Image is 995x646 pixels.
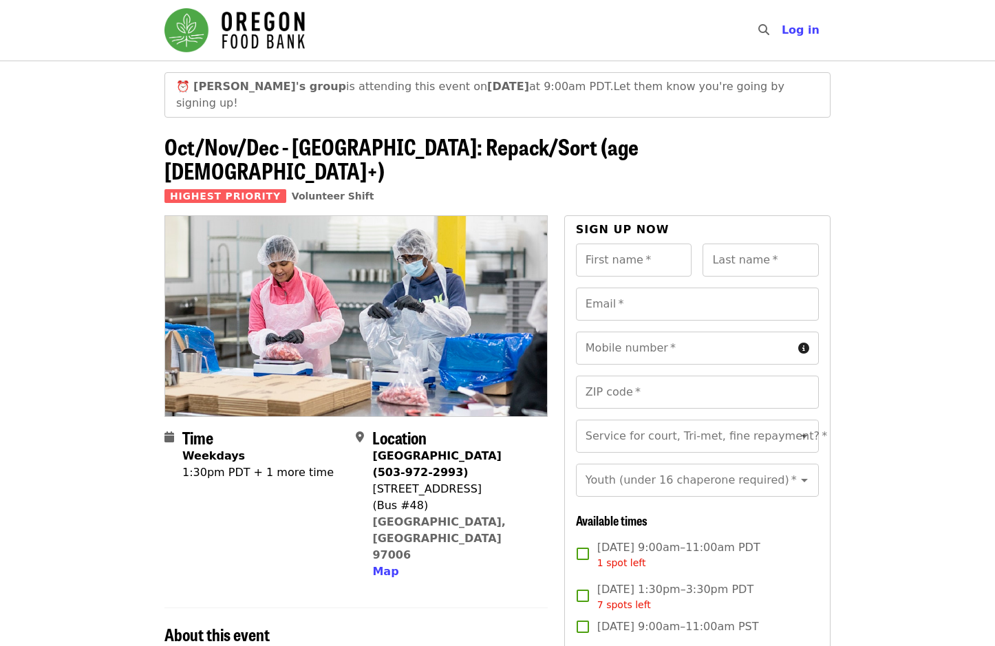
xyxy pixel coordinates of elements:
i: search icon [758,23,769,36]
strong: [GEOGRAPHIC_DATA] (503-972-2993) [372,449,501,479]
span: Highest Priority [164,189,286,203]
img: Oct/Nov/Dec - Beaverton: Repack/Sort (age 10+) organized by Oregon Food Bank [165,216,547,416]
a: [GEOGRAPHIC_DATA], [GEOGRAPHIC_DATA] 97006 [372,515,506,561]
i: calendar icon [164,431,174,444]
button: Open [795,427,814,446]
button: Log in [771,17,831,44]
span: Log in [782,23,820,36]
input: Mobile number [576,332,793,365]
img: Oregon Food Bank - Home [164,8,305,52]
span: 1 spot left [597,557,646,568]
div: (Bus #48) [372,497,536,514]
span: is attending this event on at 9:00am PDT. [193,80,613,93]
input: Last name [703,244,819,277]
i: map-marker-alt icon [356,431,364,444]
span: [DATE] 9:00am–11:00am PDT [597,539,760,570]
div: 1:30pm PDT + 1 more time [182,464,334,481]
span: About this event [164,622,270,646]
span: [DATE] 1:30pm–3:30pm PDT [597,581,753,612]
a: Volunteer Shift [292,191,374,202]
span: [DATE] 9:00am–11:00am PST [597,618,759,635]
input: ZIP code [576,376,819,409]
i: circle-info icon [798,342,809,355]
button: Map [372,563,398,580]
span: Location [372,425,427,449]
strong: [DATE] [487,80,529,93]
span: Time [182,425,213,449]
input: Search [778,14,789,47]
span: Sign up now [576,223,670,236]
input: Email [576,288,819,321]
input: First name [576,244,692,277]
button: Open [795,471,814,490]
strong: [PERSON_NAME]'s group [193,80,346,93]
span: Oct/Nov/Dec - [GEOGRAPHIC_DATA]: Repack/Sort (age [DEMOGRAPHIC_DATA]+) [164,130,639,186]
span: Map [372,565,398,578]
span: clock emoji [176,80,190,93]
span: 7 spots left [597,599,651,610]
span: Available times [576,511,648,529]
div: [STREET_ADDRESS] [372,481,536,497]
strong: Weekdays [182,449,245,462]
